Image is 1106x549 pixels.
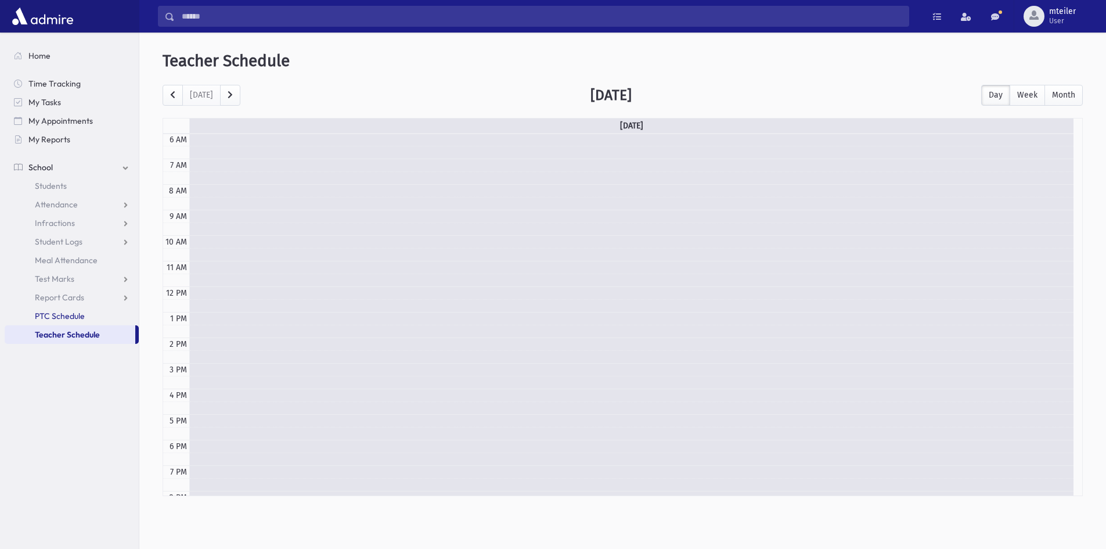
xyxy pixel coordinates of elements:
[167,364,189,376] div: 3 PM
[9,5,76,28] img: AdmirePro
[164,261,189,274] div: 11 AM
[35,292,84,303] span: Report Cards
[168,313,189,325] div: 1 PM
[35,255,98,265] span: Meal Attendance
[35,311,85,321] span: PTC Schedule
[5,177,139,195] a: Students
[28,116,93,126] span: My Appointments
[175,6,909,27] input: Search
[189,75,214,115] button: [DATE]
[168,466,189,478] div: 7 PM
[35,329,100,340] span: Teacher Schedule
[5,112,139,130] a: My Appointments
[167,210,189,223] div: 9 AM
[35,199,78,210] span: Attendance
[167,491,189,504] div: 8 PM
[28,162,53,173] span: School
[5,158,139,177] a: School
[167,185,189,197] div: 8 AM
[5,93,139,112] a: My Tasks
[167,389,189,401] div: 4 PM
[164,287,189,299] div: 12 PM
[5,214,139,232] a: Infractions
[5,232,139,251] a: Student Logs
[163,236,189,248] div: 10 AM
[5,74,139,93] a: Time Tracking
[5,270,139,288] a: Test Marks
[1010,85,1045,106] button: Week
[5,130,139,149] a: My Reports
[28,51,51,61] span: Home
[193,55,215,78] button: prev
[5,307,139,325] a: PTC Schedule
[28,78,81,89] span: Time Tracking
[5,288,139,307] a: Report Cards
[1049,7,1076,16] span: mteiler
[28,97,61,107] span: My Tasks
[163,51,290,70] span: Teacher Schedule
[5,251,139,270] a: Meal Attendance
[168,159,189,171] div: 7 AM
[1044,85,1083,106] button: Month
[618,119,646,133] a: [DATE]
[167,338,189,350] div: 2 PM
[167,415,189,427] div: 5 PM
[28,134,70,145] span: My Reports
[5,325,135,344] a: Teacher Schedule
[5,46,139,65] a: Home
[981,85,1010,106] button: Day
[35,274,74,284] span: Test Marks
[35,181,67,191] span: Students
[167,134,189,146] div: 6 AM
[35,218,75,228] span: Infractions
[5,195,139,214] a: Attendance
[35,236,82,247] span: Student Logs
[1049,16,1076,26] span: User
[167,440,189,453] div: 6 PM
[590,87,632,103] h2: [DATE]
